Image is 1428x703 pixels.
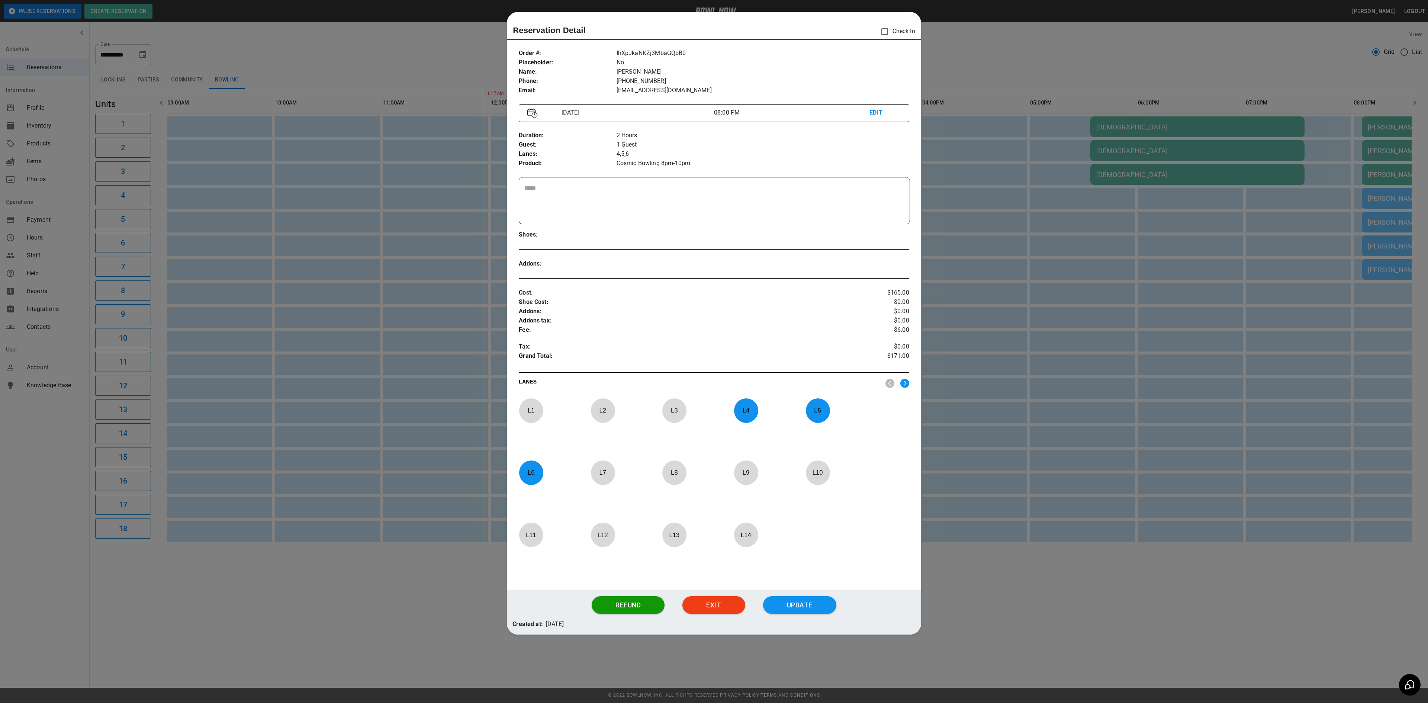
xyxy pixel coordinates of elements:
p: [DATE] [546,620,564,629]
p: Cost : [519,288,844,298]
p: Phone : [519,77,616,86]
button: Exit [682,596,745,614]
p: Shoes : [519,230,616,240]
p: IhXpJkaNKZj3MbaGQbB0 [617,49,909,58]
img: right.svg [900,379,909,388]
img: nav_left.svg [885,379,894,388]
p: L 8 [662,464,686,481]
p: L 2 [591,402,615,419]
p: 08:00 PM [714,108,869,117]
p: 2 Hours [617,131,909,140]
p: $0.00 [844,342,909,351]
p: Addons : [519,259,616,269]
p: Created at: [512,620,543,629]
p: Tax : [519,342,844,351]
p: $0.00 [844,307,909,316]
p: Placeholder : [519,58,616,67]
p: Fee : [519,325,844,335]
p: Name : [519,67,616,77]
p: [PHONE_NUMBER] [617,77,909,86]
p: Product : [519,159,616,168]
p: L 10 [805,464,830,481]
button: Update [763,596,836,614]
p: L 11 [519,526,543,543]
p: $0.00 [844,298,909,307]
p: Email : [519,86,616,95]
p: $171.00 [844,351,909,363]
p: 1 Guest [617,140,909,150]
p: LANES [519,378,879,388]
p: L 14 [734,526,758,543]
p: L 7 [591,464,615,481]
img: Vector [527,108,538,118]
p: L 5 [805,402,830,419]
p: $165.00 [844,288,909,298]
p: [DATE] [559,108,714,117]
p: [EMAIL_ADDRESS][DOMAIN_NAME] [617,86,909,95]
p: Cosmic Bowling 8pm-10pm [617,159,909,168]
p: Reservation Detail [513,24,586,36]
p: Guest : [519,140,616,150]
p: Grand Total : [519,351,844,363]
p: $6.00 [844,325,909,335]
p: EDIT [869,108,901,118]
p: Duration : [519,131,616,140]
p: [PERSON_NAME] [617,67,909,77]
p: L 4 [734,402,758,419]
p: Order # : [519,49,616,58]
p: L 12 [591,526,615,543]
p: Addons tax : [519,316,844,325]
p: L 9 [734,464,758,481]
p: L 3 [662,402,686,419]
p: $0.00 [844,316,909,325]
p: Check In [877,24,915,39]
p: Addons : [519,307,844,316]
p: 4,5,6 [617,150,909,159]
p: L 13 [662,526,686,543]
p: No [617,58,909,67]
button: Refund [592,596,665,614]
p: Lanes : [519,150,616,159]
p: Shoe Cost : [519,298,844,307]
p: L 1 [519,402,543,419]
p: L 6 [519,464,543,481]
